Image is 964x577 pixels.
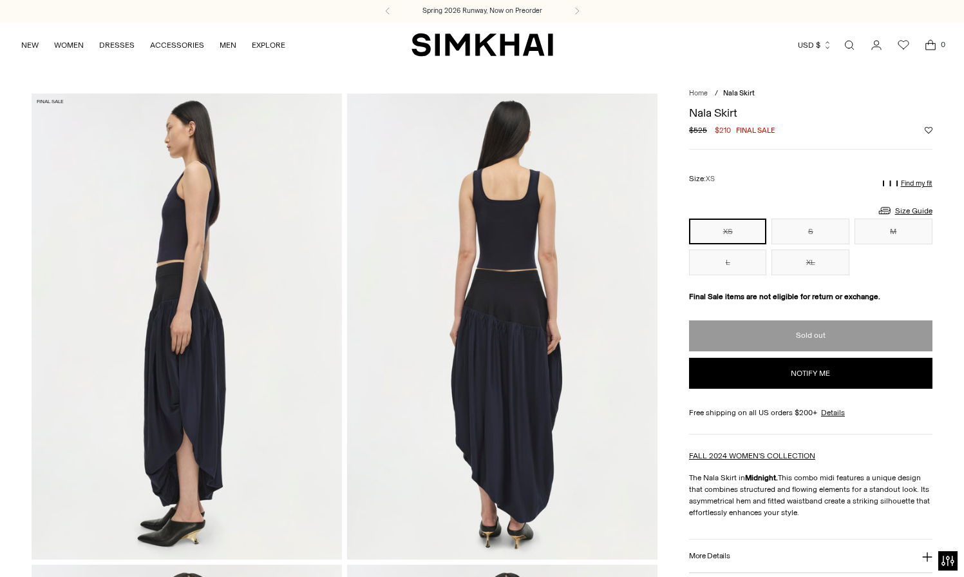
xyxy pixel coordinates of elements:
button: L [689,249,767,275]
a: Go to the account page [864,32,889,58]
span: XS [706,175,715,183]
a: DRESSES [99,31,135,59]
strong: Midnight. [745,473,778,482]
div: / [715,88,718,99]
span: 0 [937,39,949,50]
a: Home [689,89,708,97]
span: $210 [715,124,731,136]
span: Nala Skirt [723,89,755,97]
a: ACCESSORIES [150,31,204,59]
strong: Final Sale items are not eligible for return or exchange. [689,292,880,301]
a: Open cart modal [918,32,943,58]
a: WOMEN [54,31,84,59]
h1: Nala Skirt [689,107,932,119]
button: XS [689,219,767,244]
a: SIMKHAI [411,32,553,57]
a: Size Guide [877,202,932,219]
a: Open search modal [836,32,862,58]
a: FALL 2024 WOMEN'S COLLECTION [689,451,815,460]
h3: More Details [689,552,730,560]
button: XL [771,249,849,275]
nav: breadcrumbs [689,88,932,99]
button: Add to Wishlist [925,126,932,134]
button: M [855,219,932,244]
a: Wishlist [891,32,916,58]
a: Details [821,407,845,418]
a: Spring 2026 Runway, Now on Preorder [422,6,542,16]
button: USD $ [798,31,832,59]
s: $525 [689,124,707,136]
button: More Details [689,540,932,572]
a: NEW [21,31,39,59]
a: EXPLORE [252,31,285,59]
button: S [771,219,849,244]
div: Free shipping on all US orders $200+ [689,407,932,418]
img: Nala Skirt [32,93,342,559]
p: The Nala Skirt in This combo midi features a unique design that combines structured and flowing e... [689,472,932,518]
a: MEN [220,31,236,59]
img: Nala Skirt [347,93,657,559]
button: Notify me [689,358,932,389]
label: Size: [689,173,715,185]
